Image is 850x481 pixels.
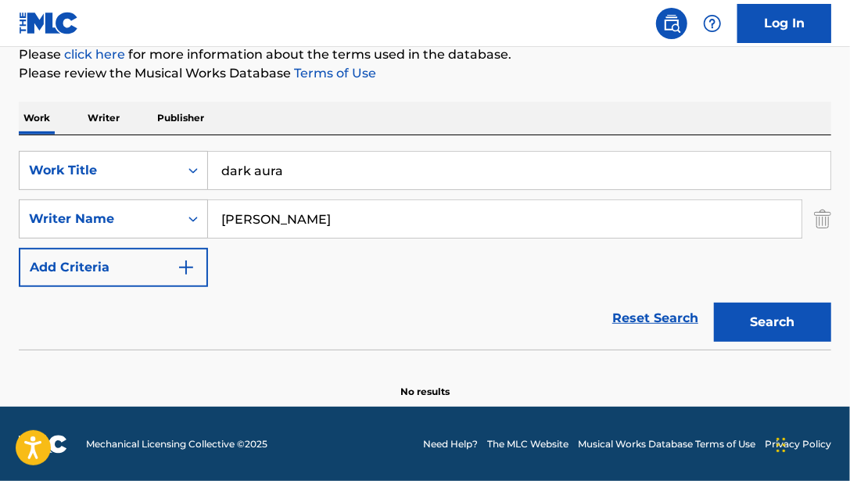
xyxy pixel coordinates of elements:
[19,435,67,454] img: logo
[19,12,79,34] img: MLC Logo
[83,102,124,135] p: Writer
[86,437,267,451] span: Mechanical Licensing Collective © 2025
[19,64,831,83] p: Please review the Musical Works Database
[19,248,208,287] button: Add Criteria
[656,8,687,39] a: Public Search
[487,437,568,451] a: The MLC Website
[29,161,170,180] div: Work Title
[19,102,55,135] p: Work
[152,102,209,135] p: Publisher
[423,437,478,451] a: Need Help?
[765,437,831,451] a: Privacy Policy
[400,366,450,399] p: No results
[697,8,728,39] div: Help
[737,4,831,43] a: Log In
[703,14,722,33] img: help
[64,47,125,62] a: click here
[177,258,195,277] img: 9d2ae6d4665cec9f34b9.svg
[662,14,681,33] img: search
[776,422,786,468] div: Drag
[772,406,850,481] iframe: Chat Widget
[19,151,831,350] form: Search Form
[714,303,831,342] button: Search
[29,210,170,228] div: Writer Name
[604,301,706,336] a: Reset Search
[814,199,831,239] img: Delete Criterion
[19,45,831,64] p: Please for more information about the terms used in the database.
[291,66,376,81] a: Terms of Use
[578,437,755,451] a: Musical Works Database Terms of Use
